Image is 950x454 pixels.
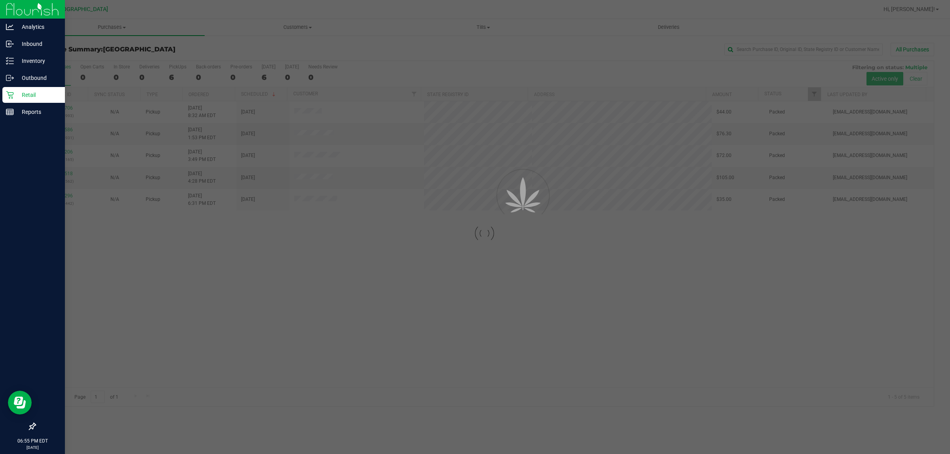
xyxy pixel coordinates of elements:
[14,73,61,83] p: Outbound
[14,90,61,100] p: Retail
[6,23,14,31] inline-svg: Analytics
[14,39,61,49] p: Inbound
[6,91,14,99] inline-svg: Retail
[4,437,61,445] p: 06:55 PM EDT
[14,56,61,66] p: Inventory
[14,22,61,32] p: Analytics
[6,40,14,48] inline-svg: Inbound
[14,107,61,117] p: Reports
[6,57,14,65] inline-svg: Inventory
[8,391,32,414] iframe: Resource center
[4,445,61,450] p: [DATE]
[6,108,14,116] inline-svg: Reports
[6,74,14,82] inline-svg: Outbound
